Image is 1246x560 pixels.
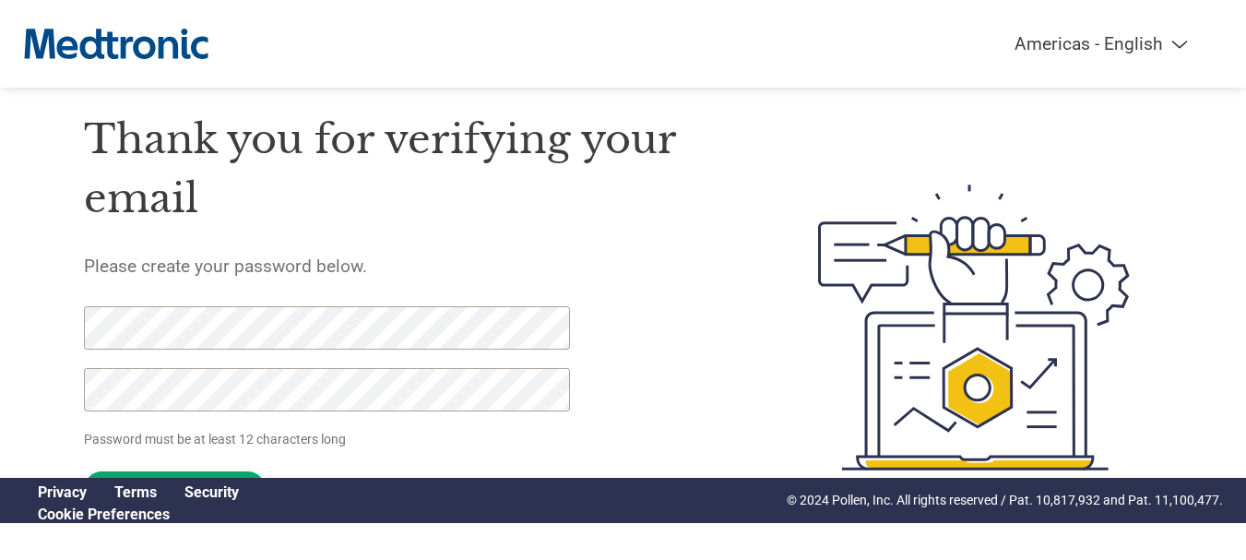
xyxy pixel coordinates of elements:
img: Medtronic [24,18,208,69]
h5: Please create your password below. [84,256,731,277]
a: Security [184,483,239,501]
p: Password must be at least 12 characters long [84,430,576,449]
div: Open Cookie Preferences Modal [24,506,253,523]
input: Set Password [84,471,266,507]
a: Terms [114,483,157,501]
p: © 2024 Pollen, Inc. All rights reserved / Pat. 10,817,932 and Pat. 11,100,477. [787,491,1223,510]
a: Cookie Preferences, opens a dedicated popup modal window [38,506,170,523]
h1: Thank you for verifying your email [84,110,731,229]
a: Privacy [38,483,87,501]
